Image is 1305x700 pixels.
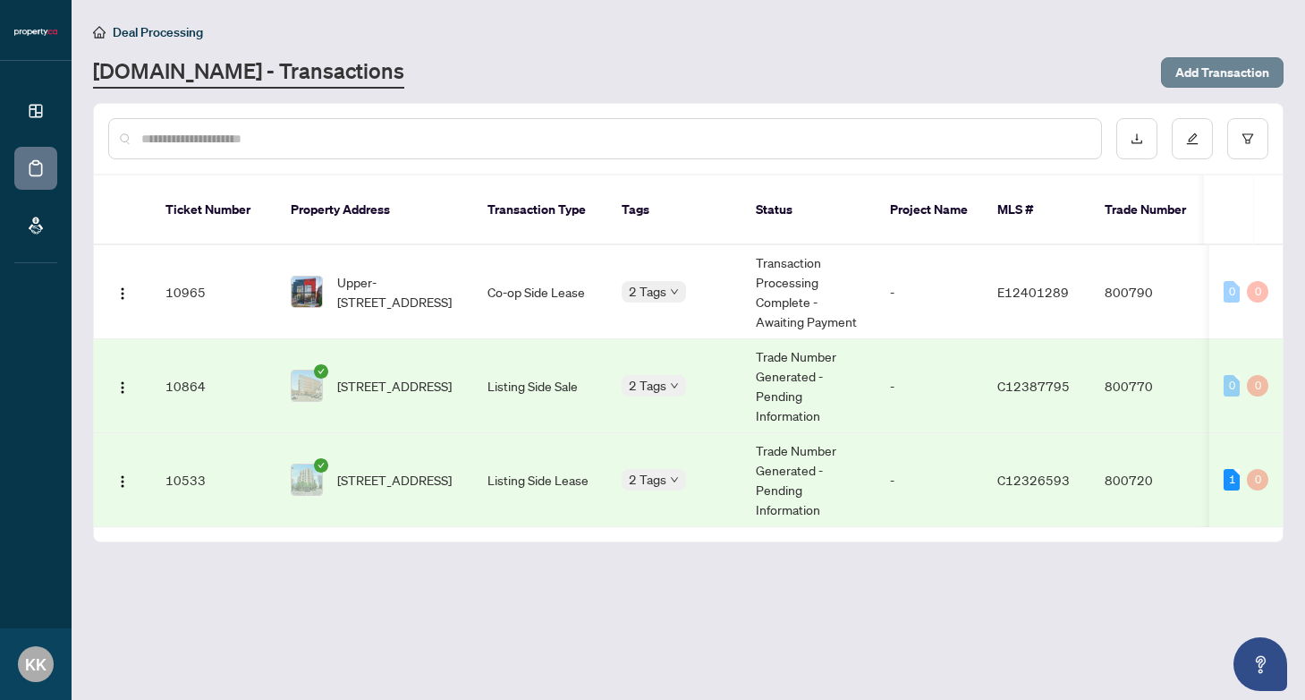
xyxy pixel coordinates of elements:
[876,433,983,527] td: -
[1161,57,1284,88] button: Add Transaction
[1131,132,1143,145] span: download
[1172,118,1213,159] button: edit
[93,26,106,38] span: home
[1227,118,1268,159] button: filter
[876,339,983,433] td: -
[670,475,679,484] span: down
[741,339,876,433] td: Trade Number Generated - Pending Information
[1247,281,1268,303] div: 0
[473,339,607,433] td: Listing Side Sale
[1090,245,1216,339] td: 800790
[337,470,452,490] span: [STREET_ADDRESS]
[876,245,983,339] td: -
[337,272,459,312] span: Upper-[STREET_ADDRESS]
[670,381,679,390] span: down
[473,433,607,527] td: Listing Side Lease
[93,56,404,89] a: [DOMAIN_NAME] - Transactions
[1224,469,1240,491] div: 1
[741,175,876,245] th: Status
[115,286,130,301] img: Logo
[113,24,203,40] span: Deal Processing
[997,378,1070,394] span: C12387795
[151,433,276,527] td: 10533
[997,472,1070,488] span: C12326593
[670,287,679,296] span: down
[1224,375,1240,397] div: 0
[108,371,137,400] button: Logo
[1247,375,1268,397] div: 0
[629,469,666,490] span: 2 Tags
[337,376,452,396] span: [STREET_ADDRESS]
[876,175,983,245] th: Project Name
[151,245,276,339] td: 10965
[292,277,322,307] img: thumbnail-img
[108,465,137,494] button: Logo
[115,474,130,489] img: Logo
[473,175,607,245] th: Transaction Type
[741,245,876,339] td: Transaction Processing Complete - Awaiting Payment
[629,281,666,302] span: 2 Tags
[1241,132,1254,145] span: filter
[1224,281,1240,303] div: 0
[1090,339,1216,433] td: 800770
[1175,58,1269,87] span: Add Transaction
[629,375,666,396] span: 2 Tags
[276,175,473,245] th: Property Address
[473,245,607,339] td: Co-op Side Lease
[14,27,57,38] img: logo
[1116,118,1157,159] button: download
[741,433,876,527] td: Trade Number Generated - Pending Information
[25,652,47,677] span: KK
[1090,175,1216,245] th: Trade Number
[292,371,322,401] img: thumbnail-img
[983,175,1090,245] th: MLS #
[314,458,328,473] span: check-circle
[115,380,130,395] img: Logo
[292,465,322,495] img: thumbnail-img
[151,175,276,245] th: Ticket Number
[1186,132,1199,145] span: edit
[1090,433,1216,527] td: 800720
[1233,637,1287,691] button: Open asap
[1247,469,1268,491] div: 0
[151,339,276,433] td: 10864
[997,284,1069,300] span: E12401289
[314,364,328,379] span: check-circle
[607,175,741,245] th: Tags
[108,277,137,306] button: Logo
